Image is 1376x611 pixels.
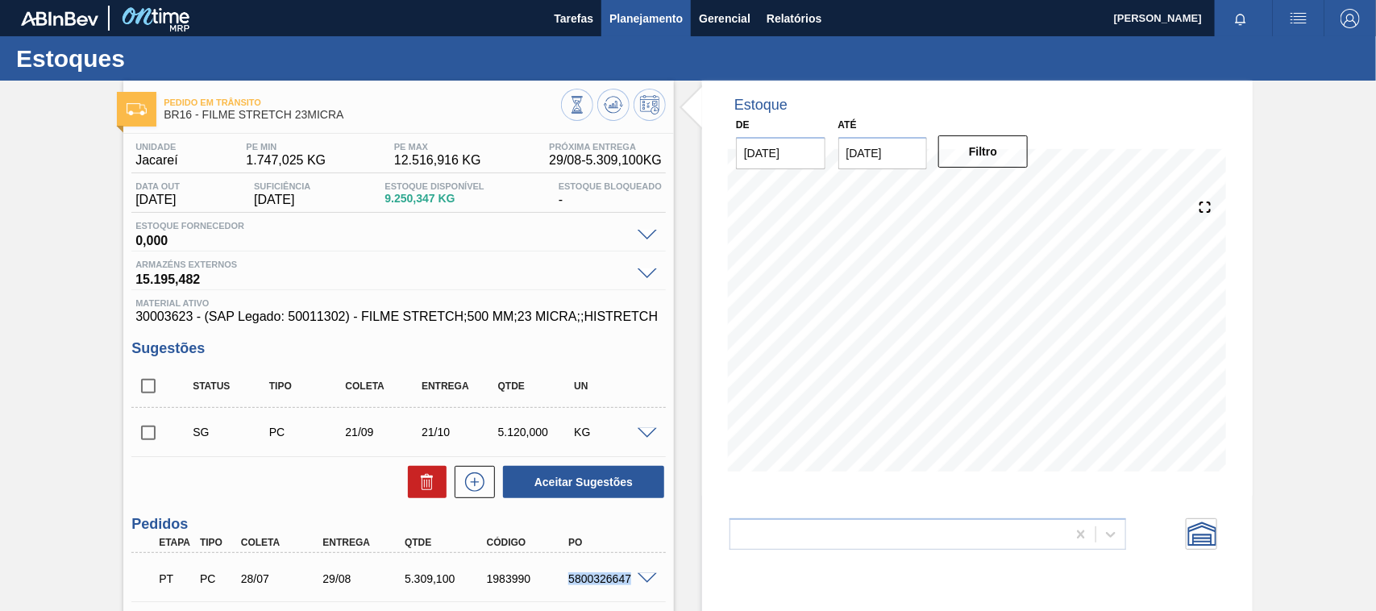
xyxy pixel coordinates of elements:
div: Sugestão Criada [189,426,272,439]
button: Aceitar Sugestões [503,466,664,498]
div: Qtde [401,537,492,548]
button: Atualizar Gráfico [597,89,630,121]
span: Unidade [135,142,177,152]
div: Etapa [155,537,197,548]
div: UN [570,380,654,392]
span: Material ativo [135,298,662,308]
div: Status [189,380,272,392]
div: 29/08/2025 [318,572,409,585]
span: [DATE] [135,193,180,207]
span: Suficiência [254,181,310,191]
div: 21/09/2025 [341,426,425,439]
span: 15.195,482 [135,269,630,285]
button: Programar Estoque [634,89,666,121]
div: Qtde [494,380,578,392]
span: Relatórios [767,9,821,28]
span: Próxima Entrega [549,142,662,152]
span: Pedido em Trânsito [164,98,561,107]
div: - [555,181,666,207]
div: Coleta [341,380,425,392]
span: Estoque Disponível [385,181,484,191]
div: Nova sugestão [447,466,495,498]
div: Entrega [318,537,409,548]
span: 1.747,025 KG [246,153,326,168]
span: 29/08 - 5.309,100 KG [549,153,662,168]
span: [DATE] [254,193,310,207]
span: Estoque Fornecedor [135,221,630,231]
button: Notificações [1215,7,1266,30]
div: Pedido de Compra [196,572,238,585]
div: 28/07/2025 [237,572,328,585]
h1: Estoques [16,49,302,68]
span: 30003623 - (SAP Legado: 50011302) - FILME STRETCH;500 MM;23 MICRA;;HISTRETCH [135,310,662,324]
span: PE MIN [246,142,326,152]
span: 9.250,347 KG [385,193,484,205]
div: Estoque [734,97,788,114]
div: Código [483,537,574,548]
span: Gerencial [699,9,750,28]
button: Filtro [938,135,1028,168]
div: 5.309,100 [401,572,492,585]
span: Estoque Bloqueado [559,181,662,191]
div: 21/10/2025 [418,426,501,439]
div: Aceitar Sugestões [495,464,666,500]
label: Até [838,119,857,131]
button: Visão Geral dos Estoques [561,89,593,121]
div: 5.120,000 [494,426,578,439]
div: Excluir Sugestões [400,466,447,498]
span: PE MAX [394,142,481,152]
p: PT [159,572,193,585]
input: dd/mm/yyyy [838,137,928,169]
div: KG [570,426,654,439]
img: Logout [1341,9,1360,28]
label: De [736,119,750,131]
div: Coleta [237,537,328,548]
div: Entrega [418,380,501,392]
span: Tarefas [554,9,593,28]
span: Jacareí [135,153,177,168]
div: 1983990 [483,572,574,585]
input: dd/mm/yyyy [736,137,825,169]
div: Tipo [196,537,238,548]
span: 12.516,916 KG [394,153,481,168]
span: BR16 - FILME STRETCH 23MICRA [164,109,561,121]
div: Pedido em Trânsito [155,561,197,596]
span: Data out [135,181,180,191]
img: TNhmsLtSVTkK8tSr43FrP2fwEKptu5GPRR3wAAAABJRU5ErkJggg== [21,11,98,26]
span: 0,000 [135,231,630,247]
div: Tipo [265,380,349,392]
div: PO [564,537,655,548]
span: Armazéns externos [135,260,630,269]
span: Planejamento [609,9,683,28]
img: userActions [1289,9,1308,28]
div: 5800326647 [564,572,655,585]
img: Ícone [127,103,147,115]
div: Pedido de Compra [265,426,349,439]
h3: Sugestões [131,340,666,357]
h3: Pedidos [131,516,666,533]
